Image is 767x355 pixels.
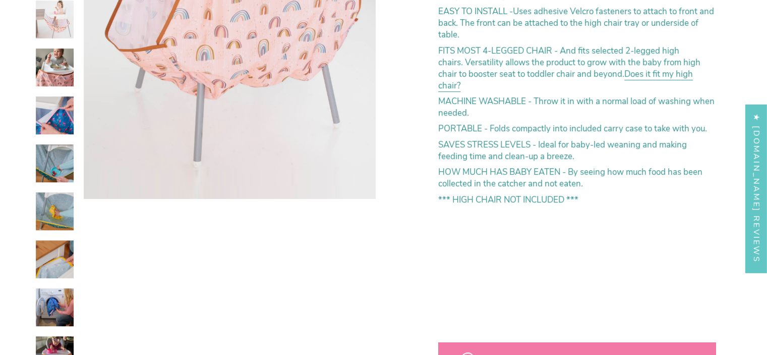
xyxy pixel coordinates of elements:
p: - [438,6,716,41]
strong: PORTABLE - [438,123,490,135]
strong: HOW MUCH HAS BABY EATEN - [438,167,568,178]
p: - Ideal for baby-led weaning and making feeding time and clean-up a breeze. [438,139,716,162]
div: Click to open Judge.me floating reviews tab [746,104,767,272]
strong: *** HIGH CHAIR NOT INCLUDED *** [438,194,578,206]
strong: EASY TO INSTALL [438,6,507,18]
strong: MACHINE WASHABLE [438,95,528,107]
span: Uses adhesive Velcro fasteners to attach to front and back. The front can be attached to the high... [438,6,714,41]
a: Does it fit my high chair? [438,68,693,94]
strong: SAVES STRESS LEVELS [438,139,533,150]
strong: FITS MOST 4-LEGGED CHAIR [438,45,554,57]
p: - And fits selected 2-legged high chairs. Versatility allows the product to grow with the baby fr... [438,45,716,91]
p: - Throw it in with a normal load of washing when needed. [438,95,716,119]
p: Folds compactly into included carry case to take with you. [438,123,716,135]
p: By seeing how much food has been collected in the catcher and not eaten. [438,167,716,190]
